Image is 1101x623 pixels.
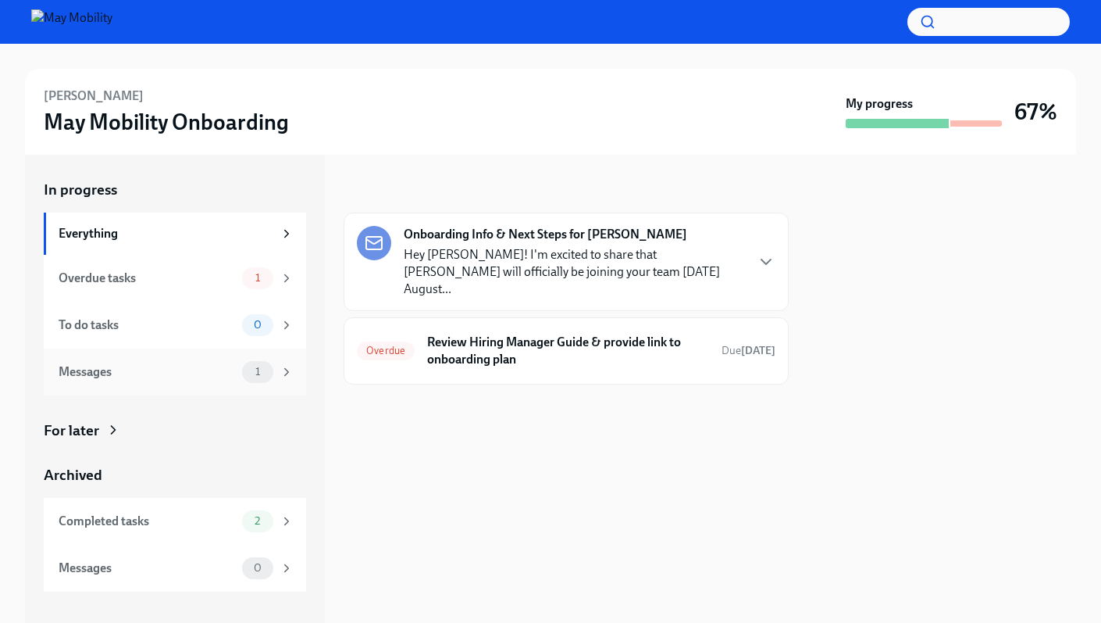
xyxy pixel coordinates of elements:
h3: 67% [1014,98,1057,126]
span: 1 [246,366,269,378]
h6: [PERSON_NAME] [44,88,144,105]
div: Messages [59,560,236,577]
span: Overdue [357,345,415,356]
div: For later [44,421,99,441]
a: To do tasks0 [44,302,306,349]
span: Due [722,344,775,357]
strong: [DATE] [741,344,775,357]
div: In progress [344,180,417,200]
a: Overdue tasks1 [44,255,306,302]
div: Everything [59,225,273,242]
span: 0 [244,562,271,574]
strong: Onboarding Info & Next Steps for [PERSON_NAME] [404,226,687,243]
div: Messages [59,363,236,381]
a: Archived [44,465,306,485]
span: August 8th, 2025 09:00 [722,343,775,358]
p: Hey [PERSON_NAME]! I'm excited to share that [PERSON_NAME] will officially be joining your team [... [404,246,744,298]
a: Everything [44,213,306,255]
a: For later [44,421,306,441]
img: May Mobility [31,9,112,34]
span: 1 [246,272,269,284]
h6: Review Hiring Manager Guide & provide link to onboarding plan [427,334,709,368]
a: In progress [44,180,306,200]
a: Messages1 [44,349,306,396]
a: Completed tasks2 [44,498,306,545]
span: 2 [245,515,269,527]
a: OverdueReview Hiring Manager Guide & provide link to onboarding planDue[DATE] [357,331,775,371]
span: 0 [244,319,271,331]
div: Overdue tasks [59,270,236,287]
div: Completed tasks [59,513,236,530]
div: To do tasks [59,317,236,334]
h3: May Mobility Onboarding [44,108,289,136]
strong: My progress [846,95,913,113]
a: Messages0 [44,545,306,592]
